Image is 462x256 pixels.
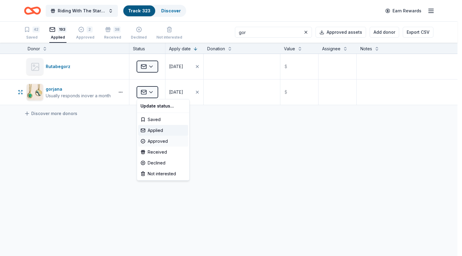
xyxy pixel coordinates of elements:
div: Saved [138,114,188,125]
div: Declined [138,158,188,168]
div: Received [138,147,188,158]
div: Not interested [138,168,188,179]
div: Approved [138,136,188,147]
div: Applied [138,125,188,136]
div: Update status... [138,101,188,111]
